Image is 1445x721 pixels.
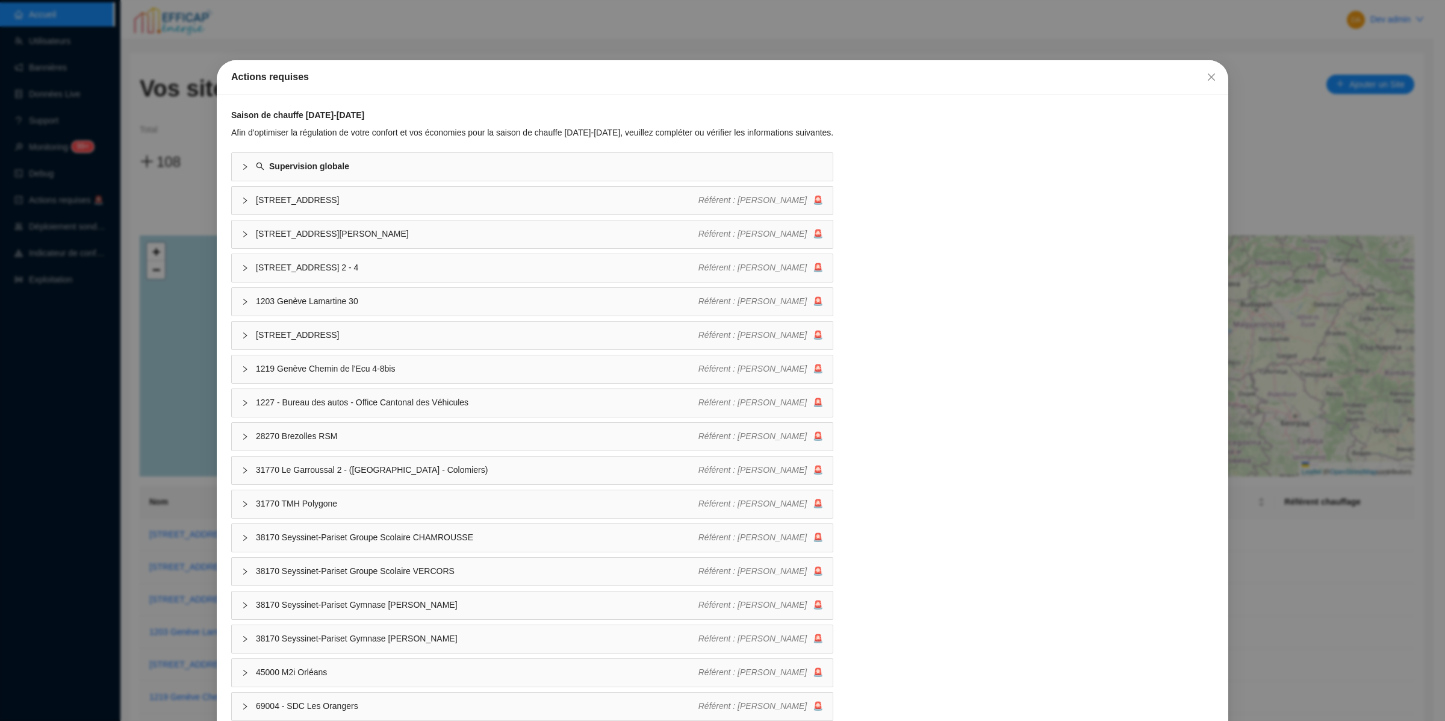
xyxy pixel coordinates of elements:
div: 1203 Genève Lamartine 30Référent : [PERSON_NAME]🚨 [232,288,833,316]
div: 🚨 [698,261,824,274]
div: 🚨 [698,228,824,240]
span: collapsed [241,467,249,474]
div: 1227 - Bureau des autos - Office Cantonal des VéhiculesRéférent : [PERSON_NAME]🚨 [232,389,833,417]
span: Référent : [PERSON_NAME] [698,532,807,542]
span: Référent : [PERSON_NAME] [698,465,807,475]
span: 1227 - Bureau des autos - Office Cantonal des Véhicules [256,396,698,409]
span: Référent : [PERSON_NAME] [698,398,807,407]
span: collapsed [241,163,249,170]
div: 28270 Brezolles RSMRéférent : [PERSON_NAME]🚨 [232,423,833,451]
strong: Supervision globale [269,161,349,171]
span: collapsed [241,264,249,272]
span: [STREET_ADDRESS][PERSON_NAME] [256,228,698,240]
div: [STREET_ADDRESS][PERSON_NAME]Référent : [PERSON_NAME]🚨 [232,220,833,248]
div: 🚨 [698,498,824,510]
span: 45000 M2i Orléans [256,666,698,679]
div: 38170 Seyssinet-Pariset Groupe Scolaire CHAMROUSSERéférent : [PERSON_NAME]🚨 [232,524,833,552]
span: Référent : [PERSON_NAME] [698,566,807,576]
div: Actions requises [231,70,1214,84]
span: Référent : [PERSON_NAME] [698,263,807,272]
div: 1219 Genève Chemin de l'Ecu 4-8bisRéférent : [PERSON_NAME]🚨 [232,355,833,383]
div: [STREET_ADDRESS]Référent : [PERSON_NAME]🚨 [232,322,833,349]
div: 45000 M2i OrléansRéférent : [PERSON_NAME]🚨 [232,659,833,687]
span: collapsed [241,669,249,676]
span: [STREET_ADDRESS] [256,194,698,207]
div: 🚨 [698,464,824,476]
span: 31770 TMH Polygone [256,498,698,510]
div: [STREET_ADDRESS]Référent : [PERSON_NAME]🚨 [232,187,833,214]
span: 31770 Le Garroussal 2 - ([GEOGRAPHIC_DATA] - Colomiers) [256,464,698,476]
span: Référent : [PERSON_NAME] [698,195,807,205]
span: collapsed [241,635,249,643]
span: Référent : [PERSON_NAME] [698,600,807,610]
span: collapsed [241,197,249,204]
div: Supervision globale [232,153,833,181]
span: collapsed [241,703,249,710]
span: collapsed [241,501,249,508]
span: Référent : [PERSON_NAME] [698,499,807,508]
button: Close [1202,67,1221,87]
div: [STREET_ADDRESS] 2 - 4Référent : [PERSON_NAME]🚨 [232,254,833,282]
div: Afin d'optimiser la régulation de votre confort et vos économies pour la saison de chauffe [DATE]... [231,126,833,139]
div: 38170 Seyssinet-Pariset Gymnase [PERSON_NAME]Référent : [PERSON_NAME]🚨 [232,591,833,619]
span: Référent : [PERSON_NAME] [698,431,807,441]
div: 🚨 [698,700,824,713]
span: close [1207,72,1216,82]
div: 🚨 [698,599,824,611]
span: collapsed [241,231,249,238]
span: 38170 Seyssinet-Pariset Gymnase [PERSON_NAME] [256,632,698,645]
div: 38170 Seyssinet-Pariset Gymnase [PERSON_NAME]Référent : [PERSON_NAME]🚨 [232,625,833,653]
span: 38170 Seyssinet-Pariset Gymnase [PERSON_NAME] [256,599,698,611]
div: 31770 TMH PolygoneRéférent : [PERSON_NAME]🚨 [232,490,833,518]
span: Référent : [PERSON_NAME] [698,296,807,306]
span: collapsed [241,298,249,305]
div: 🚨 [698,329,824,342]
span: collapsed [241,534,249,542]
span: search [256,162,264,170]
div: 69004 - SDC Les OrangersRéférent : [PERSON_NAME]🚨 [232,693,833,720]
div: 🚨 [698,430,824,443]
span: collapsed [241,366,249,373]
span: 38170 Seyssinet-Pariset Groupe Scolaire VERCORS [256,565,698,578]
span: Référent : [PERSON_NAME] [698,634,807,643]
div: 38170 Seyssinet-Pariset Groupe Scolaire VERCORSRéférent : [PERSON_NAME]🚨 [232,558,833,585]
div: 🚨 [698,396,824,409]
div: 31770 Le Garroussal 2 - ([GEOGRAPHIC_DATA] - Colomiers)Référent : [PERSON_NAME]🚨 [232,457,833,484]
span: 69004 - SDC Les Orangers [256,700,698,713]
span: Référent : [PERSON_NAME] [698,701,807,711]
span: collapsed [241,602,249,609]
span: Référent : [PERSON_NAME] [698,229,807,239]
div: 🚨 [698,666,824,679]
span: Référent : [PERSON_NAME] [698,364,807,373]
strong: Saison de chauffe [DATE]-[DATE] [231,110,364,120]
span: 1219 Genève Chemin de l'Ecu 4-8bis [256,363,698,375]
span: collapsed [241,433,249,440]
div: 🚨 [698,531,824,544]
span: collapsed [241,399,249,407]
div: 🚨 [698,295,824,308]
div: 🚨 [698,565,824,578]
span: Fermer [1202,72,1221,82]
span: [STREET_ADDRESS] 2 - 4 [256,261,698,274]
div: 🚨 [698,632,824,645]
span: collapsed [241,332,249,339]
span: Référent : [PERSON_NAME] [698,330,807,340]
span: 1203 Genève Lamartine 30 [256,295,698,308]
span: 38170 Seyssinet-Pariset Groupe Scolaire CHAMROUSSE [256,531,698,544]
span: collapsed [241,568,249,575]
div: 🚨 [698,194,824,207]
span: [STREET_ADDRESS] [256,329,698,342]
div: 🚨 [698,363,824,375]
span: 28270 Brezolles RSM [256,430,698,443]
span: Référent : [PERSON_NAME] [698,667,807,677]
